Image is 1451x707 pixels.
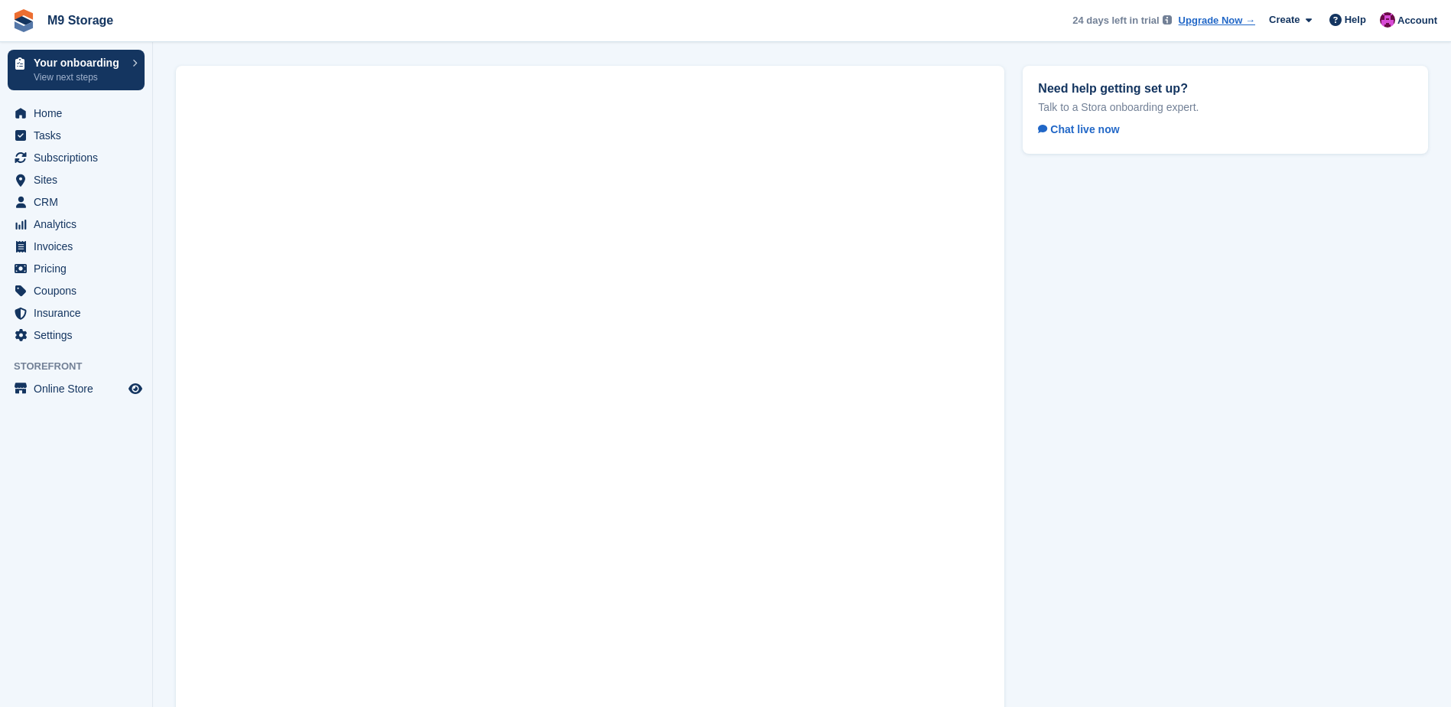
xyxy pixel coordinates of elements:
[34,213,125,235] span: Analytics
[34,191,125,213] span: CRM
[8,50,145,90] a: Your onboarding View next steps
[8,213,145,235] a: menu
[34,378,125,399] span: Online Store
[8,103,145,124] a: menu
[1163,15,1172,24] img: icon-info-grey-7440780725fd019a000dd9b08b2336e03edf1995a4989e88bcd33f0948082b44.svg
[34,125,125,146] span: Tasks
[8,147,145,168] a: menu
[126,380,145,398] a: Preview store
[1038,100,1413,114] p: Talk to a Stora onboarding expert.
[34,236,125,257] span: Invoices
[8,258,145,279] a: menu
[34,57,125,68] p: Your onboarding
[12,9,35,32] img: stora-icon-8386f47178a22dfd0bd8f6a31ec36ba5ce8667c1dd55bd0f319d3a0aa187defe.svg
[1038,120,1131,138] a: Chat live now
[8,280,145,301] a: menu
[1038,123,1119,135] span: Chat live now
[8,125,145,146] a: menu
[34,169,125,191] span: Sites
[34,70,125,84] p: View next steps
[14,359,152,374] span: Storefront
[41,8,119,33] a: M9 Storage
[34,324,125,346] span: Settings
[1345,12,1366,28] span: Help
[1038,81,1413,96] h2: Need help getting set up?
[1397,13,1437,28] span: Account
[34,280,125,301] span: Coupons
[34,302,125,324] span: Insurance
[1072,13,1159,28] span: 24 days left in trial
[8,324,145,346] a: menu
[1179,13,1255,28] a: Upgrade Now →
[34,258,125,279] span: Pricing
[8,378,145,399] a: menu
[8,191,145,213] a: menu
[34,147,125,168] span: Subscriptions
[1380,12,1395,28] img: John Doyle
[8,302,145,324] a: menu
[1269,12,1300,28] span: Create
[34,103,125,124] span: Home
[8,169,145,191] a: menu
[8,236,145,257] a: menu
